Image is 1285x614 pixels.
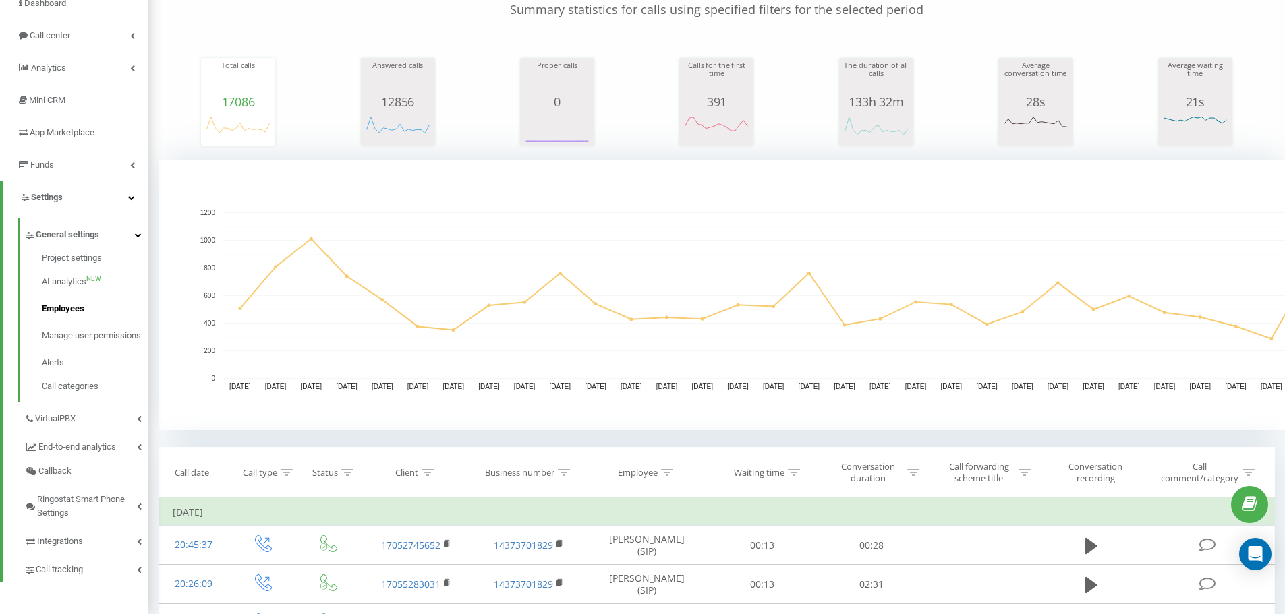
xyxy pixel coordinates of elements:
div: Average conversation time [1002,61,1069,95]
text: [DATE] [1083,383,1104,390]
span: Settings [31,192,63,202]
td: 02:31 [817,565,925,604]
div: Status [312,467,338,479]
a: 17052745652 [381,539,440,551]
text: [DATE] [834,383,855,390]
div: 0 [523,95,591,109]
svg: A chart. [683,109,750,149]
text: 800 [204,264,215,272]
text: [DATE] [265,383,287,390]
a: Integrations [24,525,148,553]
text: 0 [211,375,215,382]
span: Call center [30,30,70,40]
td: 00:28 [817,526,925,565]
td: 00:13 [708,565,816,604]
span: Manage user permissions [42,329,141,342]
div: 21s [1162,95,1229,109]
a: AI analyticsNEW [42,268,148,295]
text: [DATE] [301,383,322,390]
span: Employees [42,302,84,315]
text: [DATE] [1190,383,1211,390]
text: [DATE] [621,383,642,390]
a: VirtualPBX [24,402,148,431]
span: Call tracking [36,563,83,576]
span: End-to-end analytics [38,440,116,454]
a: Settings [3,181,148,214]
div: Conversation duration [832,461,904,484]
span: Alerts [42,356,64,369]
text: [DATE] [372,383,393,390]
a: End-to-end analytics [24,431,148,459]
span: App Marketplace [30,127,94,137]
div: 20:26:09 [173,571,215,597]
div: 12856 [364,95,432,109]
svg: A chart. [1162,109,1229,149]
text: [DATE] [229,383,251,390]
text: [DATE] [514,383,536,390]
text: [DATE] [1261,383,1282,390]
div: Call date [175,467,209,479]
svg: A chart. [364,109,432,149]
td: [DATE] [159,499,1275,526]
text: [DATE] [799,383,820,390]
text: [DATE] [336,383,358,390]
a: Callback [24,459,148,483]
text: 1200 [200,209,216,216]
td: [PERSON_NAME] (SIP) [586,526,708,565]
svg: A chart. [204,109,272,149]
a: Employees [42,295,148,322]
a: Ringostat Smart Phone Settings [24,483,148,525]
div: Answered calls [364,61,432,95]
div: Open Intercom Messenger [1239,538,1272,570]
span: Integrations [37,534,83,548]
a: Manage user permissions [42,322,148,349]
text: [DATE] [691,383,713,390]
a: 17055283031 [381,578,440,590]
div: Employee [618,467,658,479]
a: Call tracking [24,553,148,582]
div: Waiting time [734,467,784,479]
svg: A chart. [843,109,910,149]
text: [DATE] [1154,383,1176,390]
div: 17086 [204,95,272,109]
div: Business number [485,467,554,479]
a: Call categories [42,376,148,393]
a: Alerts [42,349,148,376]
text: [DATE] [940,383,962,390]
text: [DATE] [478,383,500,390]
span: Ringostat Smart Phone Settings [37,493,137,520]
a: 14373701829 [494,578,553,590]
svg: A chart. [523,109,591,149]
div: 20:45:37 [173,532,215,558]
text: 400 [204,319,215,327]
text: [DATE] [407,383,429,390]
span: Project settings [42,251,102,265]
text: 1000 [200,237,216,244]
div: 391 [683,95,750,109]
span: Callback [38,464,72,478]
text: [DATE] [550,383,571,390]
span: VirtualPBX [35,412,76,425]
div: The duration of all calls [843,61,910,95]
div: Call forwarding scheme title [943,461,1015,484]
a: General settings [24,218,148,247]
text: [DATE] [1225,383,1247,390]
td: 00:13 [708,526,816,565]
text: [DATE] [442,383,464,390]
text: [DATE] [1118,383,1140,390]
svg: A chart. [1002,109,1069,149]
a: 14373701829 [494,539,553,551]
text: 200 [204,347,215,355]
div: Total calls [204,61,272,95]
text: [DATE] [656,383,678,390]
text: 600 [204,292,215,299]
text: [DATE] [727,383,749,390]
text: [DATE] [869,383,891,390]
span: AI analytics [42,275,86,288]
text: [DATE] [976,383,998,390]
